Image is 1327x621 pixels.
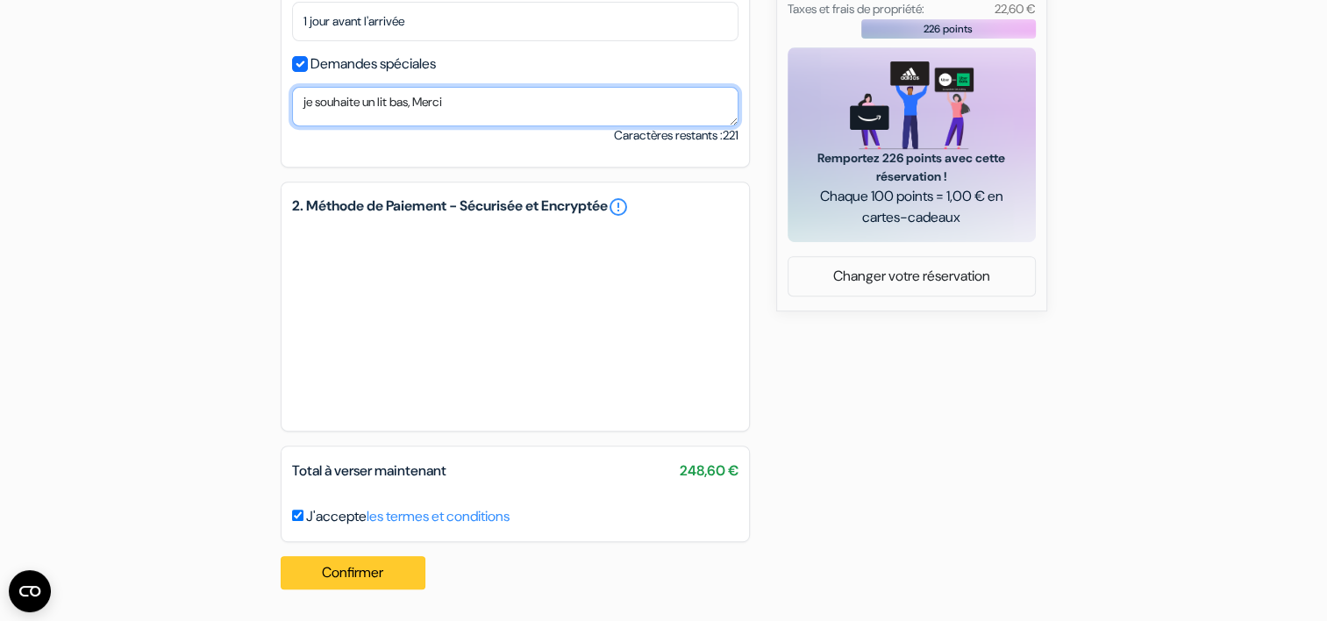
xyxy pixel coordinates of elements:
iframe: Cadre de saisie sécurisé pour le paiement [289,221,742,420]
img: gift_card_hero_new.png [850,61,974,150]
span: 221 [723,127,738,143]
h5: 2. Méthode de Paiement - Sécurisée et Encryptée [292,196,738,218]
small: 22,60 € [994,1,1035,17]
button: Ouvrir le widget CMP [9,570,51,612]
span: 248,60 € [680,460,738,482]
label: J'accepte [306,506,510,527]
a: les termes et conditions [367,507,510,525]
small: Taxes et frais de propriété: [788,1,924,17]
span: Chaque 100 points = 1,00 € en cartes-cadeaux [809,186,1015,228]
small: Caractères restants : [614,126,738,145]
a: error_outline [608,196,629,218]
label: Demandes spéciales [310,52,436,76]
span: Total à verser maintenant [292,461,446,480]
button: Confirmer [281,556,426,589]
span: 226 points [924,21,973,37]
span: Remportez 226 points avec cette réservation ! [809,149,1015,186]
a: Changer votre réservation [788,260,1035,293]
